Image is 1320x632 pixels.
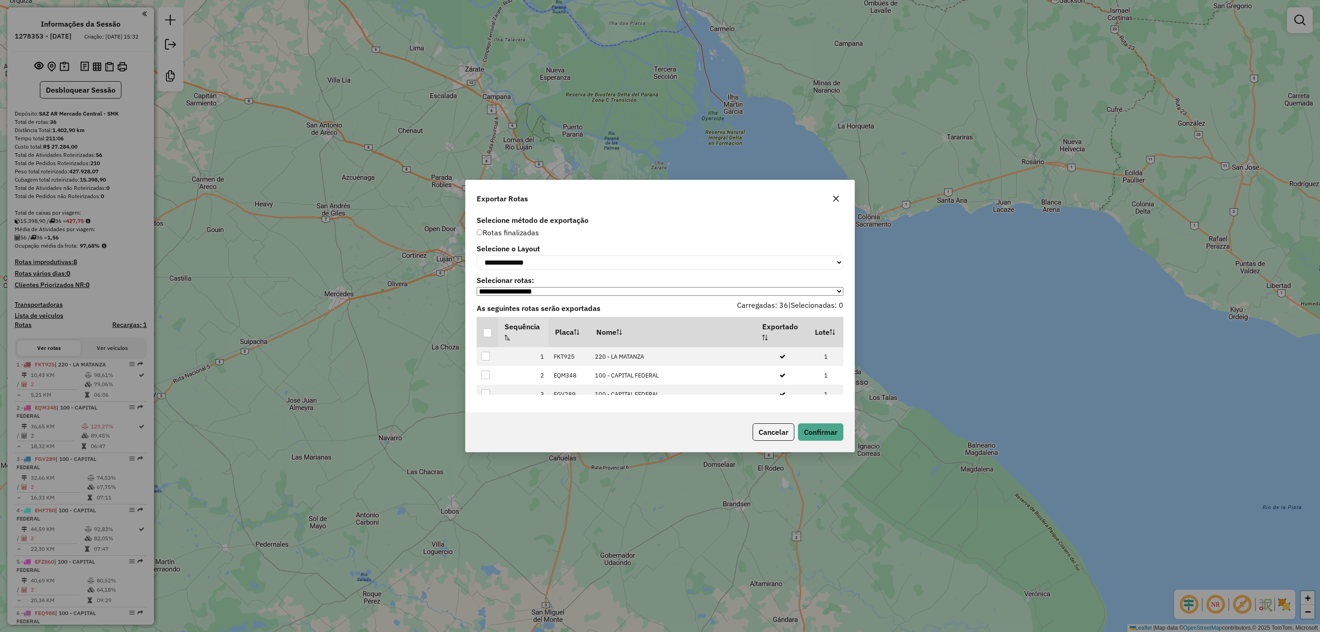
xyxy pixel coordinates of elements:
[809,317,843,347] th: Lote
[737,300,788,310] span: Carregadas: 36
[590,317,756,347] th: Nome
[549,385,590,404] td: FGV289
[809,366,843,385] td: 1
[477,228,539,237] span: Rotas finalizadas
[498,317,549,347] th: Sequência
[809,385,843,404] td: 1
[756,317,809,347] th: Exportado
[498,385,549,404] td: 3
[549,317,590,347] th: Placa
[660,299,849,317] div: |
[477,193,528,204] span: Exportar Rotas
[798,423,843,441] button: Confirmar
[809,347,843,366] td: 1
[498,366,549,385] td: 2
[477,243,843,254] label: Selecione o Layout
[590,385,756,404] td: 100 - CAPITAL FEDERAL
[477,215,843,226] label: Selecione método de exportação
[590,347,756,366] td: 220 - LA MATANZA
[753,423,794,441] button: Cancelar
[549,347,590,366] td: FKT925
[477,275,843,286] label: Selecionar rotas:
[477,304,600,313] strong: As seguintes rotas serão exportadas
[549,366,590,385] td: EQM348
[791,300,843,310] span: Selecionadas: 0
[498,347,549,366] td: 1
[590,366,756,385] td: 100 - CAPITAL FEDERAL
